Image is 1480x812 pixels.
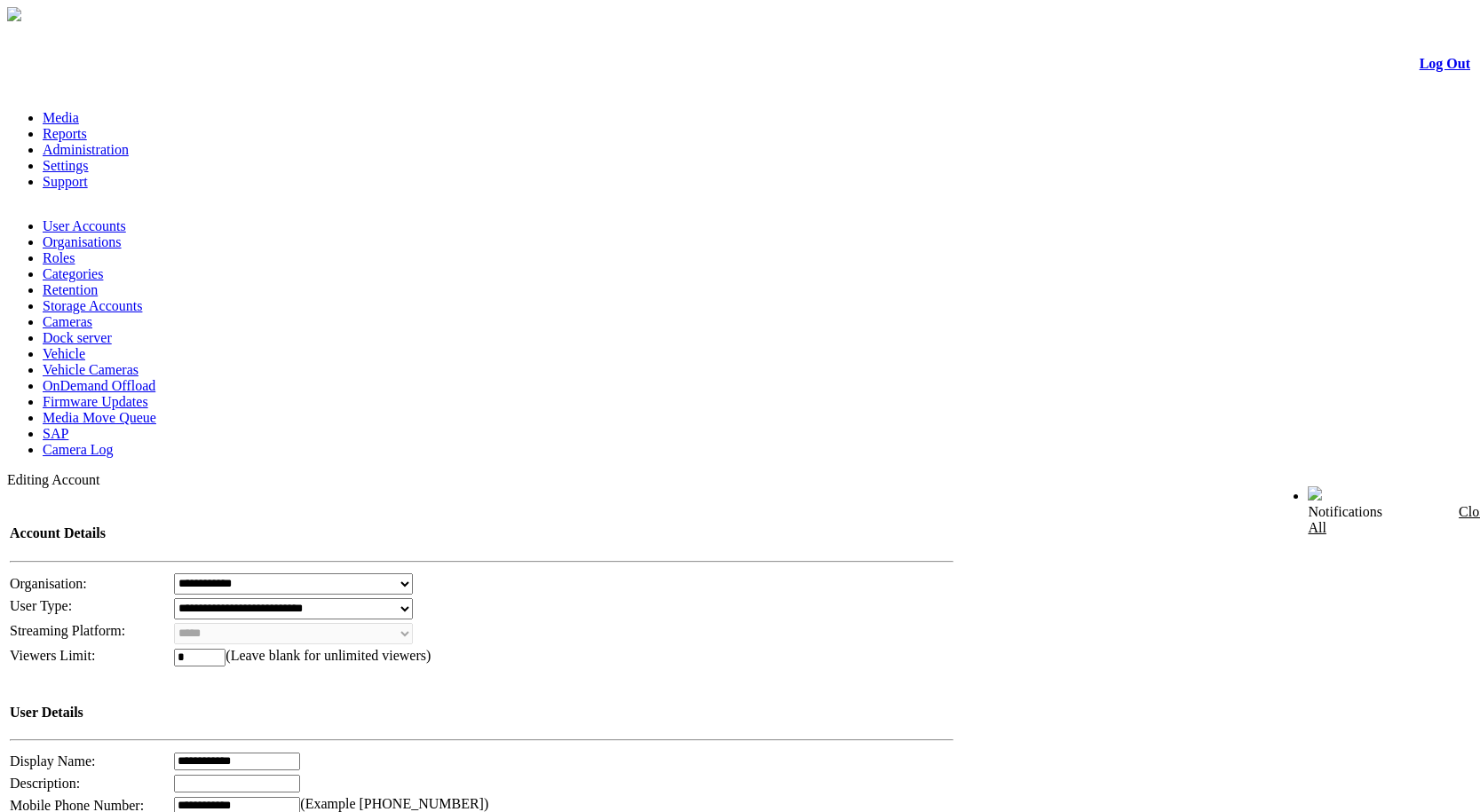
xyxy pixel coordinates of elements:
a: Roles [43,250,75,265]
h4: User Details [10,705,954,721]
a: Log Out [1420,56,1470,71]
a: Organisations [43,234,122,249]
span: Editing Account [7,472,99,487]
span: Description: [10,776,80,791]
span: Viewers Limit: [10,648,95,663]
a: Media [43,110,79,125]
a: Camera Log [43,442,114,457]
a: SAP [43,426,68,441]
span: (Example [PHONE_NUMBER]) [300,796,488,811]
span: Display Name: [10,753,95,769]
span: Streaming Platform: [10,623,125,638]
a: Firmware Updates [43,394,148,409]
a: Support [43,174,88,189]
span: Welcome, [PERSON_NAME] (Administrator) [1057,487,1272,501]
a: Media Move Queue [43,410,156,425]
a: Categories [43,266,103,281]
img: arrow-3.png [7,7,21,21]
a: Vehicle Cameras [43,362,139,377]
a: Administration [43,142,129,157]
a: OnDemand Offload [43,378,155,393]
a: User Accounts [43,218,126,233]
div: Notifications [1308,504,1436,536]
span: (Leave blank for unlimited viewers) [226,648,431,663]
h4: Account Details [10,525,954,541]
a: Retention [43,282,98,297]
a: Reports [43,126,87,141]
img: bell24.png [1308,486,1322,501]
a: Storage Accounts [43,298,142,313]
span: User Type: [10,598,72,613]
a: Dock server [43,330,112,345]
a: Vehicle [43,346,85,361]
a: Cameras [43,314,92,329]
span: Organisation: [10,576,87,591]
a: Settings [43,158,89,173]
